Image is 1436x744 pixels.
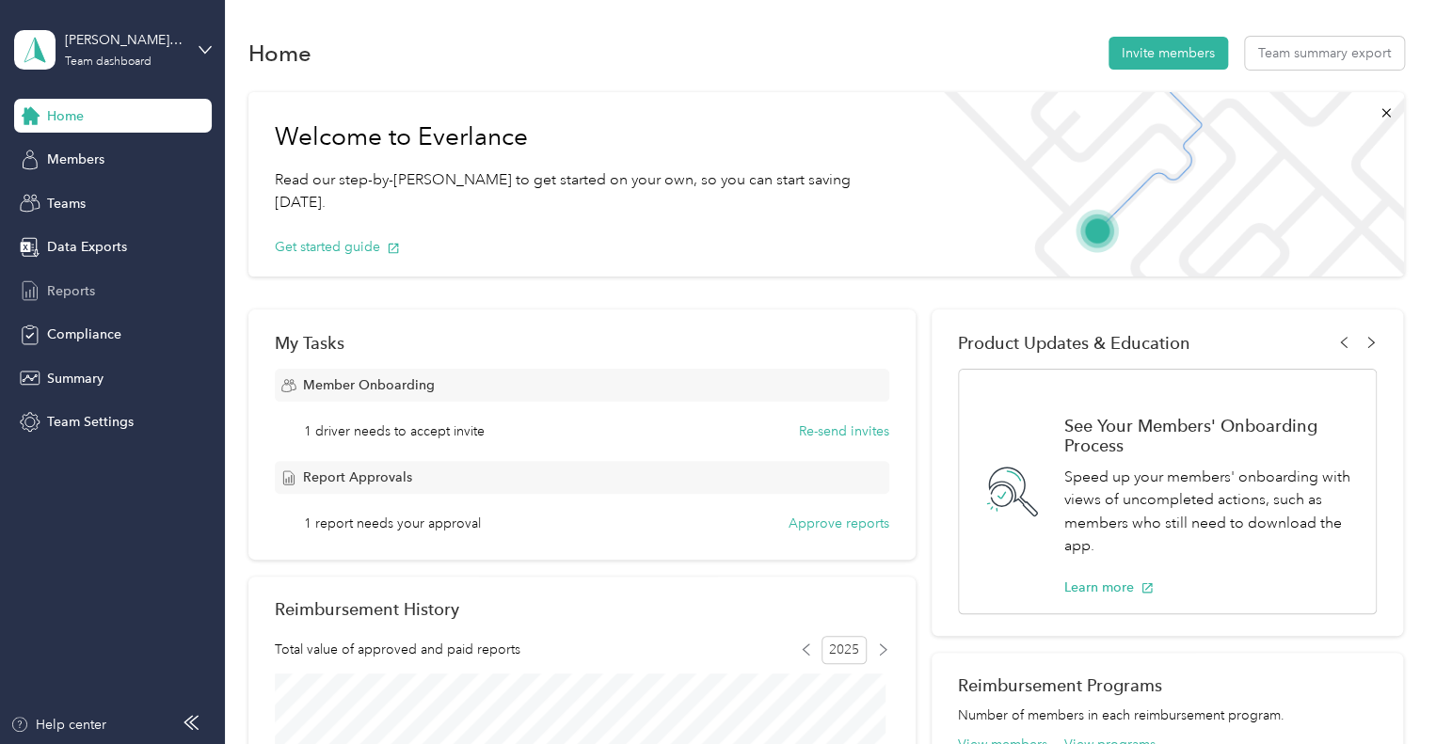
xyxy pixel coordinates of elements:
[799,421,889,441] button: Re-send invites
[47,281,95,301] span: Reports
[47,194,86,214] span: Teams
[1109,37,1228,70] button: Invite members
[275,168,900,214] p: Read our step-by-[PERSON_NAME] to get started on your own, so you can start saving [DATE].
[10,715,106,735] button: Help center
[275,599,459,619] h2: Reimbursement History
[275,122,900,152] h1: Welcome to Everlance
[1331,639,1436,744] iframe: Everlance-gr Chat Button Frame
[47,237,127,257] span: Data Exports
[1245,37,1404,70] button: Team summary export
[925,92,1403,277] img: Welcome to everlance
[275,640,520,659] span: Total value of approved and paid reports
[304,421,485,441] span: 1 driver needs to accept invite
[789,514,889,533] button: Approve reports
[47,412,134,432] span: Team Settings
[65,56,152,68] div: Team dashboard
[248,43,311,63] h1: Home
[275,237,400,257] button: Get started guide
[1064,578,1154,597] button: Learn more
[47,150,104,169] span: Members
[958,675,1377,695] h2: Reimbursement Programs
[47,106,84,126] span: Home
[303,375,435,395] span: Member Onboarding
[65,30,183,50] div: [PERSON_NAME] Team
[1064,416,1356,455] h1: See Your Members' Onboarding Process
[958,333,1190,353] span: Product Updates & Education
[1064,466,1356,558] p: Speed up your members' onboarding with views of uncompleted actions, such as members who still ne...
[303,467,412,487] span: Report Approvals
[304,514,481,533] span: 1 report needs your approval
[822,636,867,664] span: 2025
[47,325,121,344] span: Compliance
[47,369,104,388] span: Summary
[958,705,1377,725] p: Number of members in each reimbursement program.
[275,333,889,353] div: My Tasks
